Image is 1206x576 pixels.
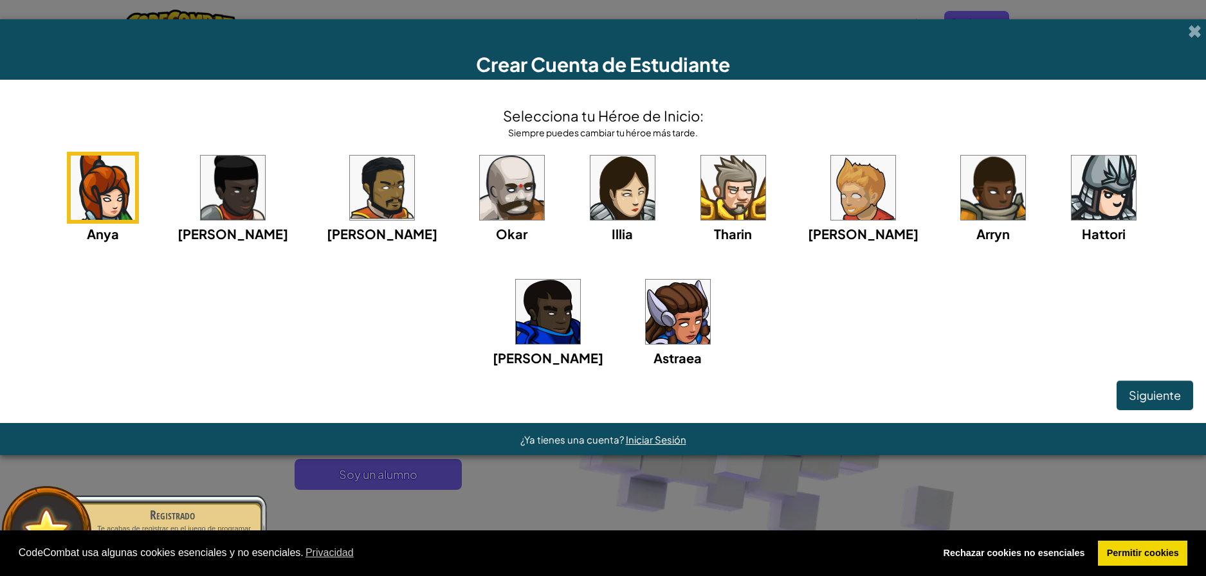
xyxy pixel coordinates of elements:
[935,541,1093,566] a: deny cookies
[961,156,1025,220] img: portrait.png
[714,226,752,242] span: Tharin
[976,226,1010,242] span: Arryn
[91,524,253,543] p: Te acabas de registrar en el juego de programar más alucinante.
[71,156,135,220] img: portrait.png
[503,126,704,139] div: Siempre puedes cambiar tu héroe más tarde.
[350,156,414,220] img: portrait.png
[201,156,265,220] img: portrait.png
[493,350,603,366] span: [PERSON_NAME]
[476,52,730,76] span: Crear Cuenta de Estudiante
[480,156,544,220] img: portrait.png
[327,226,437,242] span: [PERSON_NAME]
[496,226,527,242] span: Okar
[808,226,918,242] span: [PERSON_NAME]
[612,226,633,242] span: Illia
[1098,541,1187,566] a: allow cookies
[503,105,704,126] h4: Selecciona tu Héroe de Inicio:
[178,226,288,242] span: [PERSON_NAME]
[1117,381,1193,410] button: Siguiente
[304,543,356,562] a: learn more about cookies
[653,350,702,366] span: Astraea
[91,506,253,524] div: Registrado
[1072,156,1136,220] img: portrait.png
[19,543,924,562] span: CodeCombat usa algunas cookies esenciales y no esenciales.
[646,280,710,344] img: portrait.png
[1082,226,1126,242] span: Hattori
[590,156,655,220] img: portrait.png
[831,156,895,220] img: portrait.png
[516,280,580,344] img: portrait.png
[87,226,119,242] span: Anya
[17,502,76,559] img: default.png
[1129,388,1181,402] span: Siguiente
[701,156,765,220] img: portrait.png
[520,433,626,446] span: ¿Ya tienes una cuenta?
[626,433,686,446] a: Iniciar Sesión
